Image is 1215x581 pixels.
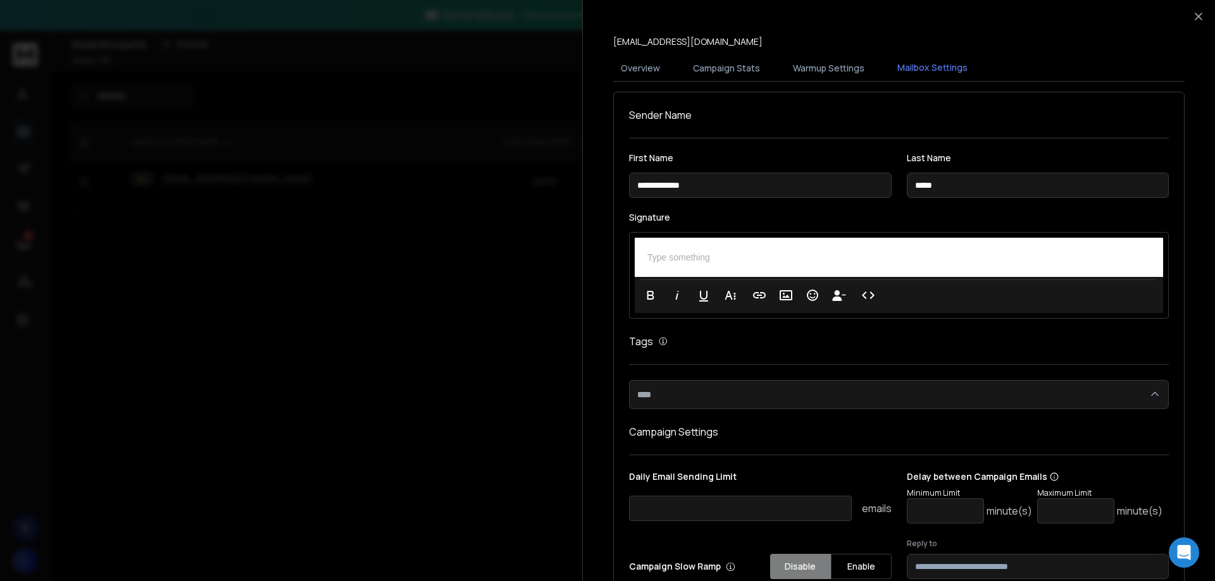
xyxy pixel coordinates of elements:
[1037,488,1162,498] p: Maximum Limit
[907,488,1032,498] p: Minimum Limit
[1117,503,1162,518] p: minute(s)
[718,283,742,308] button: More Text
[747,283,771,308] button: Insert Link (Ctrl+K)
[856,283,880,308] button: Code View
[831,554,892,579] button: Enable
[613,54,668,82] button: Overview
[629,334,653,349] h1: Tags
[629,470,892,488] p: Daily Email Sending Limit
[770,554,831,579] button: Disable
[907,470,1162,483] p: Delay between Campaign Emails
[890,54,975,83] button: Mailbox Settings
[827,283,851,308] button: Insert Unsubscribe Link
[685,54,768,82] button: Campaign Stats
[629,154,892,162] label: First Name
[987,503,1032,518] p: minute(s)
[665,283,689,308] button: Italic (Ctrl+I)
[862,501,892,516] p: emails
[629,424,1169,439] h1: Campaign Settings
[774,283,798,308] button: Insert Image (Ctrl+P)
[613,35,763,48] p: [EMAIL_ADDRESS][DOMAIN_NAME]
[629,213,1169,222] label: Signature
[629,107,1169,123] h1: Sender Name
[907,154,1169,162] label: Last Name
[692,283,716,308] button: Underline (Ctrl+U)
[785,54,872,82] button: Warmup Settings
[629,560,735,573] p: Campaign Slow Ramp
[907,539,1169,549] label: Reply to
[801,283,825,308] button: Emoticons
[1169,537,1199,568] div: Open Intercom Messenger
[639,283,663,308] button: Bold (Ctrl+B)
